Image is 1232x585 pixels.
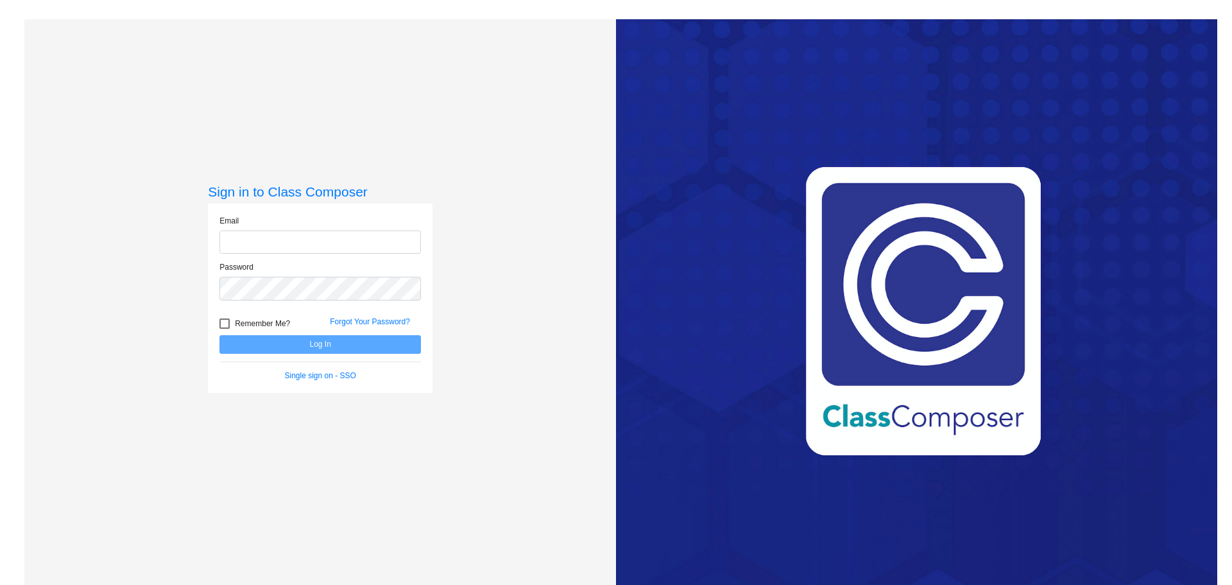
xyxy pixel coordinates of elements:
[285,371,356,380] a: Single sign on - SSO
[208,184,432,200] h3: Sign in to Class Composer
[219,261,253,273] label: Password
[235,316,290,331] span: Remember Me?
[330,317,410,326] a: Forgot Your Password?
[219,335,421,354] button: Log In
[219,215,239,227] label: Email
